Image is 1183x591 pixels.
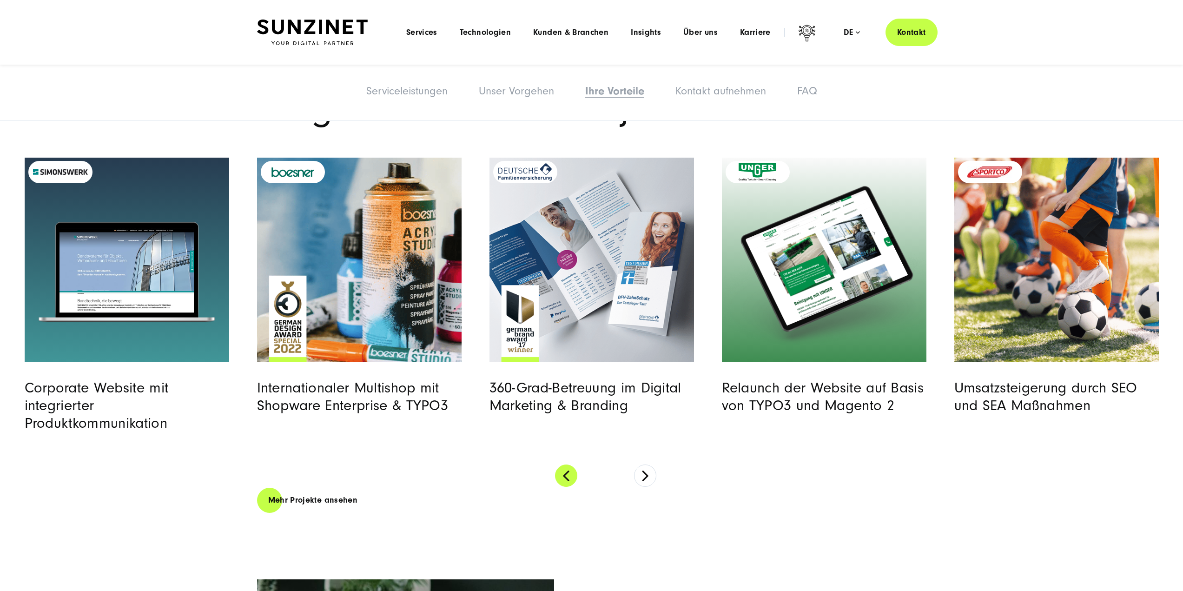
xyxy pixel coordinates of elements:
[844,28,860,37] div: de
[257,158,462,362] a: Read full post: Boesner | Internationaler Multishop Relaunch | SUNZINET
[683,28,718,37] a: Über uns
[406,28,437,37] a: Services
[722,158,926,362] img: ipad-mask.png
[270,166,316,179] img: logo_boesner 2
[460,28,511,37] a: Technologien
[257,20,368,46] img: SUNZINET Full Service Digital Agentur
[489,158,694,362] a: Read full post: DFV | Digitale Transformation | SUNZINET
[489,379,681,414] a: 360-Grad-Betreuung im Digital Marketing & Branding
[25,379,169,432] a: Corporate Website mit integrierter Produktkommunikation
[722,158,926,362] a: Read full post: Unger | Website Relaunch | SUNZINET
[25,158,229,362] a: Read full post: SIMONSWERK | Website Relaunch | SUNZINET
[739,163,776,181] img: unger-germany-gmbh-logo
[886,19,938,46] a: Kontakt
[722,379,924,414] a: Relaunch der Website auf Basis von TYPO3 und Magento 2
[35,215,219,330] img: placeholder-macbook.png
[257,379,449,414] a: Internationaler Multishop mit Shopware Enterprise & TYPO3
[366,85,448,97] a: Serviceleistungen
[257,487,369,513] a: Mehr Projekte ansehen
[479,85,554,97] a: Unser Vorgehen
[797,85,817,97] a: FAQ
[954,379,1137,414] a: Umsatzsteigerung durch SEO und SEA Maßnahmen
[740,28,771,37] a: Karriere
[631,28,661,37] a: Insights
[498,163,551,181] img: logo_DFV
[967,166,1013,178] img: Logo Sportco Kundenprojekt SUNZINET
[257,90,926,125] h2: Einige unserer SEO-Projekte
[533,28,608,37] a: Kunden & Branchen
[675,85,766,97] a: Kontakt aufnehmen
[954,158,1159,362] a: Read full post: Sportco: Traffic und Umsatz Steigerung mit State-of-the-art Digital Marketing
[33,169,88,175] img: logo_simonswerk
[585,85,644,97] a: Ihre Vorteile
